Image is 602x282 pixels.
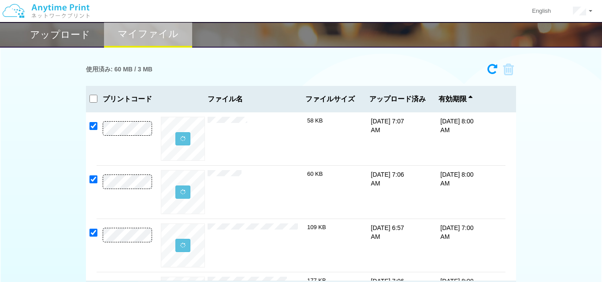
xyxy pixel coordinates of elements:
[438,95,472,103] span: 有効期限
[86,66,152,73] h3: 使用済み: 60 MB / 3 MB
[307,171,323,177] span: 60 KB
[307,117,323,124] span: 58 KB
[371,170,405,188] p: [DATE] 7:06 AM
[307,224,326,230] span: 109 KB
[371,117,405,134] p: [DATE] 7:07 AM
[118,29,178,39] h2: マイファイル
[208,95,302,103] span: ファイル名
[30,30,90,40] h2: アップロード
[97,95,158,103] h3: プリントコード
[440,117,474,134] p: [DATE] 8:00 AM
[369,95,426,103] span: アップロード済み
[440,223,474,241] p: [DATE] 7:00 AM
[371,223,405,241] p: [DATE] 6:57 AM
[305,95,356,103] span: ファイルサイズ
[440,170,474,188] p: [DATE] 8:00 AM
